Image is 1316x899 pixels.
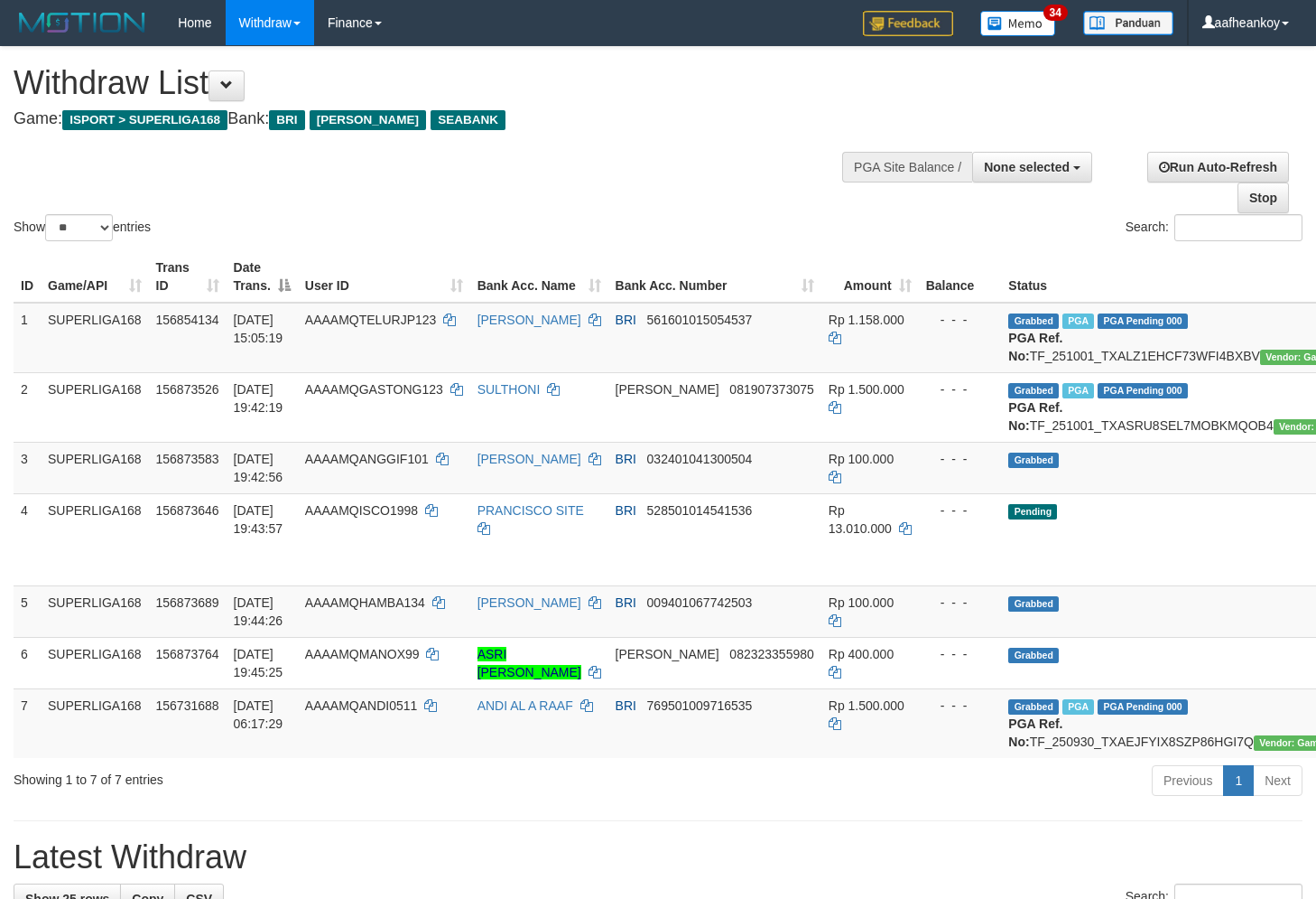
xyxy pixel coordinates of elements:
[156,698,219,713] span: 156731688
[234,503,283,536] span: [DATE] 19:43:57
[829,452,894,466] span: Rp 100.000
[1223,765,1254,796] a: 1
[729,382,813,397] span: Copy 081907373075 to clipboard
[1008,331,1062,363] b: PGA Ref. No:
[156,595,219,610] span: 156873689
[156,503,219,518] span: 156873646
[616,647,719,661] span: [PERSON_NAME]
[984,160,1070,174] span: None selected
[14,839,1302,876] h1: Latest Withdraw
[298,251,470,303] th: User ID: activate to sort column ascending
[234,647,283,679] span: [DATE] 19:45:25
[477,595,581,610] a: [PERSON_NAME]
[269,110,304,130] span: BRI
[829,382,904,397] span: Rp 1.500.000
[972,152,1092,183] button: None selected
[829,503,892,536] span: Rp 13.010.000
[608,251,821,303] th: Bank Acc. Number: activate to sort column ascending
[227,251,298,303] th: Date Trans.: activate to sort column descending
[41,688,149,758] td: SUPERLIGA168
[470,251,608,303] th: Bank Acc. Name: activate to sort column ascending
[1008,314,1059,329] span: Grabbed
[1126,214,1302,241] label: Search:
[14,303,41,373] td: 1
[14,493,41,585] td: 4
[1098,383,1188,398] span: PGA Pending
[156,382,219,397] span: 156873526
[829,647,894,661] span: Rp 400.000
[156,647,219,661] span: 156873764
[1062,383,1094,398] span: Marked by aafheankoy
[477,698,573,713] a: ANDI AL A RAAF
[477,313,581,327] a: [PERSON_NAME]
[14,372,41,442] td: 2
[1237,183,1289,213] a: Stop
[14,585,41,637] td: 5
[41,637,149,688] td: SUPERLIGA168
[647,313,753,327] span: Copy 561601015054537 to clipboard
[14,688,41,758] td: 7
[1152,765,1224,796] a: Previous
[1147,152,1289,183] a: Run Auto-Refresh
[616,382,719,397] span: [PERSON_NAME]
[477,382,541,397] a: SULTHONI
[477,647,581,679] a: ASRI [PERSON_NAME]
[926,645,995,663] div: - - -
[729,647,813,661] span: Copy 082323355980 to clipboard
[305,698,418,713] span: AAAAMQANDI0511
[842,152,972,183] div: PGA Site Balance /
[1043,5,1068,21] span: 34
[1008,716,1062,749] b: PGA Ref. No:
[41,585,149,637] td: SUPERLIGA168
[1008,400,1062,433] b: PGA Ref. No:
[980,11,1056,36] img: Button%20Memo.svg
[1008,648,1059,663] span: Grabbed
[926,311,995,329] div: - - -
[14,65,859,101] h1: Withdraw List
[647,452,753,466] span: Copy 032401041300504 to clipboard
[863,11,953,36] img: Feedback.jpg
[1174,214,1302,241] input: Search:
[156,452,219,466] span: 156873583
[14,637,41,688] td: 6
[431,110,505,130] span: SEABANK
[1062,699,1094,715] span: Marked by aafromsomean
[305,313,437,327] span: AAAAMQTELURJP123
[616,313,636,327] span: BRI
[926,697,995,715] div: - - -
[1253,765,1302,796] a: Next
[234,313,283,345] span: [DATE] 15:05:19
[1008,453,1059,468] span: Grabbed
[647,698,753,713] span: Copy 769501009716535 to clipboard
[14,442,41,493] td: 3
[829,595,894,610] span: Rp 100.000
[14,110,859,128] h4: Game: Bank:
[477,503,584,518] a: PRANCISCO SITE
[647,503,753,518] span: Copy 528501014541536 to clipboard
[926,450,995,468] div: - - -
[821,251,919,303] th: Amount: activate to sort column ascending
[926,594,995,612] div: - - -
[1008,383,1059,398] span: Grabbed
[919,251,1002,303] th: Balance
[926,501,995,520] div: - - -
[1083,11,1173,35] img: panduan.png
[1062,314,1094,329] span: Marked by aafsengchandara
[14,9,151,36] img: MOTION_logo.png
[1008,596,1059,612] span: Grabbed
[616,452,636,466] span: BRI
[310,110,426,130] span: [PERSON_NAME]
[305,382,443,397] span: AAAAMQGASTONG123
[305,595,425,610] span: AAAAMQHAMBA134
[41,303,149,373] td: SUPERLIGA168
[41,372,149,442] td: SUPERLIGA168
[234,382,283,415] span: [DATE] 19:42:19
[1098,699,1188,715] span: PGA Pending
[62,110,227,130] span: ISPORT > SUPERLIGA168
[234,698,283,731] span: [DATE] 06:17:29
[234,452,283,484] span: [DATE] 19:42:56
[926,380,995,398] div: - - -
[477,452,581,466] a: [PERSON_NAME]
[14,251,41,303] th: ID
[45,214,113,241] select: Showentries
